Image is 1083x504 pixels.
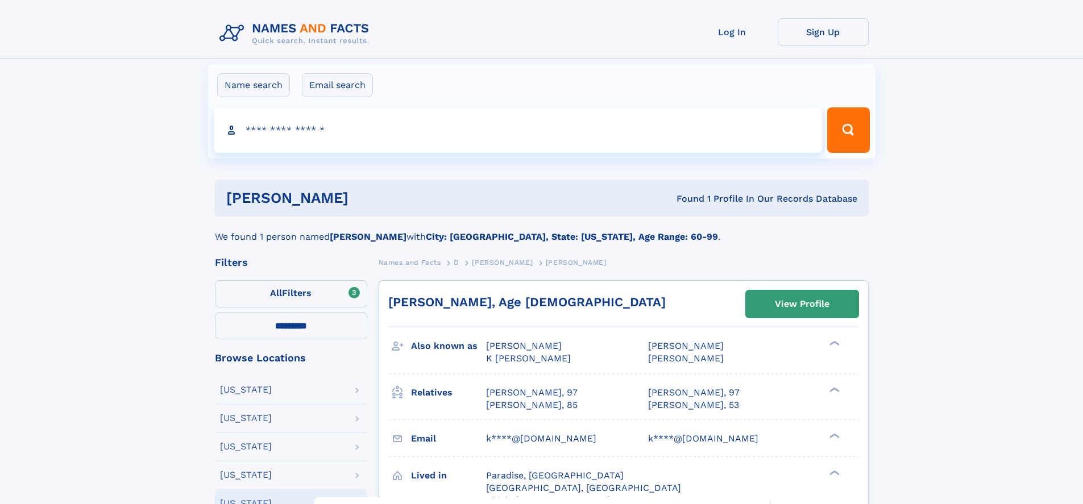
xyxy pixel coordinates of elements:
[648,386,740,399] a: [PERSON_NAME], 97
[220,385,272,394] div: [US_STATE]
[217,73,290,97] label: Name search
[454,259,459,266] span: D
[379,255,441,269] a: Names and Facts
[411,336,486,356] h3: Also known as
[302,73,373,97] label: Email search
[486,340,562,351] span: [PERSON_NAME]
[827,386,840,393] div: ❯
[546,259,607,266] span: [PERSON_NAME]
[454,255,459,269] a: D
[215,280,367,307] label: Filters
[648,399,739,411] a: [PERSON_NAME], 53
[388,295,666,309] a: [PERSON_NAME], Age [DEMOGRAPHIC_DATA]
[648,340,724,351] span: [PERSON_NAME]
[220,470,272,480] div: [US_STATE]
[215,18,379,49] img: Logo Names and Facts
[827,107,869,153] button: Search Button
[486,399,578,411] a: [PERSON_NAME], 85
[746,290,858,318] a: View Profile
[411,466,486,485] h3: Lived in
[486,482,681,493] span: [GEOGRAPHIC_DATA], [GEOGRAPHIC_DATA]
[472,259,533,266] span: [PERSON_NAME]
[486,386,578,399] a: [PERSON_NAME], 97
[472,255,533,269] a: [PERSON_NAME]
[226,191,513,205] h1: [PERSON_NAME]
[486,470,624,481] span: Paradise, [GEOGRAPHIC_DATA]
[411,429,486,448] h3: Email
[512,193,857,205] div: Found 1 Profile In Our Records Database
[215,257,367,268] div: Filters
[687,18,778,46] a: Log In
[214,107,823,153] input: search input
[215,353,367,363] div: Browse Locations
[220,442,272,451] div: [US_STATE]
[215,216,869,244] div: We found 1 person named with .
[648,353,724,364] span: [PERSON_NAME]
[330,231,406,242] b: [PERSON_NAME]
[775,291,829,317] div: View Profile
[827,340,840,347] div: ❯
[827,469,840,476] div: ❯
[270,288,282,298] span: All
[411,383,486,402] h3: Relatives
[778,18,869,46] a: Sign Up
[486,353,571,364] span: K [PERSON_NAME]
[426,231,718,242] b: City: [GEOGRAPHIC_DATA], State: [US_STATE], Age Range: 60-99
[220,414,272,423] div: [US_STATE]
[827,432,840,439] div: ❯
